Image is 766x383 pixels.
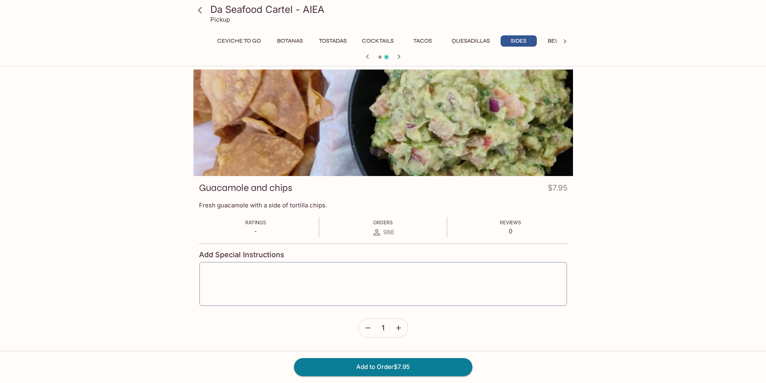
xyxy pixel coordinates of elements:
[373,219,393,225] span: Orders
[500,219,521,225] span: Reviews
[314,35,351,47] button: Tostadas
[501,35,537,47] button: Sides
[199,250,567,259] h4: Add Special Instructions
[383,228,394,236] span: 986
[245,227,266,235] p: -
[210,16,230,23] p: Pickup
[543,35,585,47] button: Beverages
[294,358,472,376] button: Add to Order$7.95
[447,35,494,47] button: Quesadillas
[210,3,570,16] h3: Da Seafood Cartel - AIEA
[272,35,308,47] button: Botanas
[199,182,292,194] h3: Guacamole and chips
[548,182,567,197] h4: $7.95
[500,227,521,235] p: 0
[382,324,384,332] span: 1
[357,35,398,47] button: Cocktails
[199,201,567,209] p: Fresh guacamole with a side of tortilla chips.
[213,35,265,47] button: Ceviche To Go
[193,70,573,176] div: Guacamole and chips
[245,219,266,225] span: Ratings
[405,35,441,47] button: Tacos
